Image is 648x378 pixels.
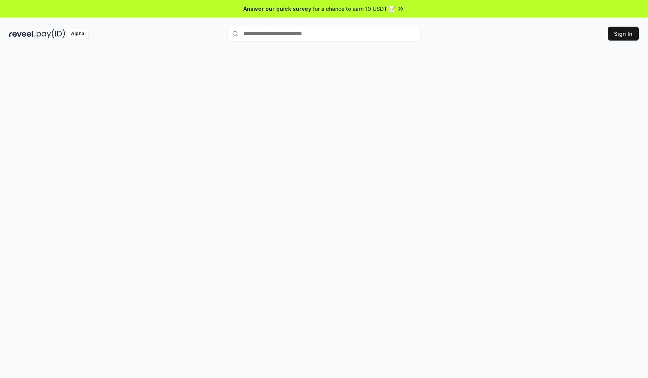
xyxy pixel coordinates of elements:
[243,5,311,13] span: Answer our quick survey
[608,27,639,41] button: Sign In
[67,29,88,39] div: Alpha
[313,5,395,13] span: for a chance to earn 10 USDT 📝
[37,29,65,39] img: pay_id
[9,29,35,39] img: reveel_dark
